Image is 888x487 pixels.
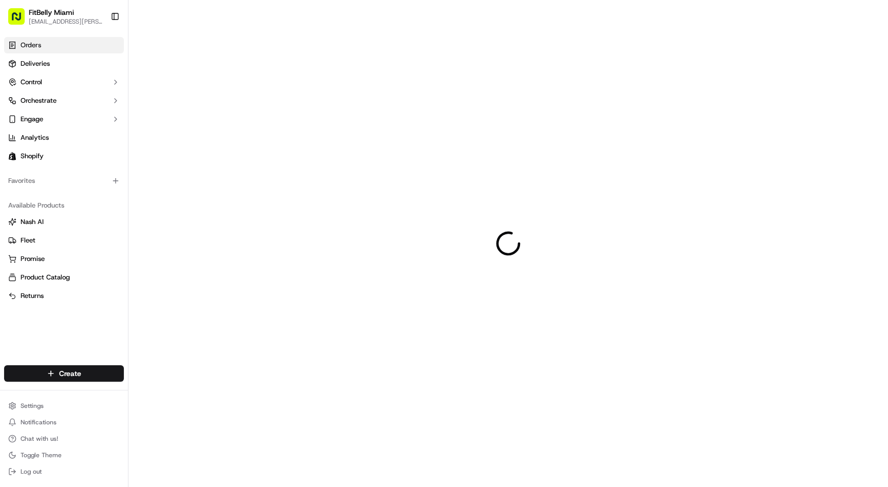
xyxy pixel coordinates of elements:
[21,291,44,301] span: Returns
[4,464,124,479] button: Log out
[21,254,45,264] span: Promise
[4,214,124,230] button: Nash AI
[4,4,106,29] button: FitBelly Miami[EMAIL_ADDRESS][PERSON_NAME][DOMAIN_NAME]
[21,217,44,227] span: Nash AI
[4,448,124,462] button: Toggle Theme
[21,59,50,68] span: Deliveries
[4,432,124,446] button: Chat with us!
[21,41,41,50] span: Orders
[4,365,124,382] button: Create
[21,78,42,87] span: Control
[4,232,124,249] button: Fleet
[4,173,124,189] div: Favorites
[21,236,35,245] span: Fleet
[21,435,58,443] span: Chat with us!
[29,17,102,26] button: [EMAIL_ADDRESS][PERSON_NAME][DOMAIN_NAME]
[4,399,124,413] button: Settings
[21,115,43,124] span: Engage
[4,92,124,109] button: Orchestrate
[4,197,124,214] div: Available Products
[21,451,62,459] span: Toggle Theme
[4,55,124,72] a: Deliveries
[8,291,120,301] a: Returns
[4,415,124,429] button: Notifications
[4,37,124,53] a: Orders
[21,467,42,476] span: Log out
[8,254,120,264] a: Promise
[21,418,57,426] span: Notifications
[4,288,124,304] button: Returns
[21,402,44,410] span: Settings
[21,273,70,282] span: Product Catalog
[21,152,44,161] span: Shopify
[4,251,124,267] button: Promise
[4,111,124,127] button: Engage
[8,217,120,227] a: Nash AI
[8,273,120,282] a: Product Catalog
[29,7,74,17] button: FitBelly Miami
[59,368,81,379] span: Create
[21,133,49,142] span: Analytics
[4,129,124,146] a: Analytics
[4,148,124,164] a: Shopify
[8,236,120,245] a: Fleet
[4,74,124,90] button: Control
[8,152,16,160] img: Shopify logo
[4,269,124,286] button: Product Catalog
[21,96,57,105] span: Orchestrate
